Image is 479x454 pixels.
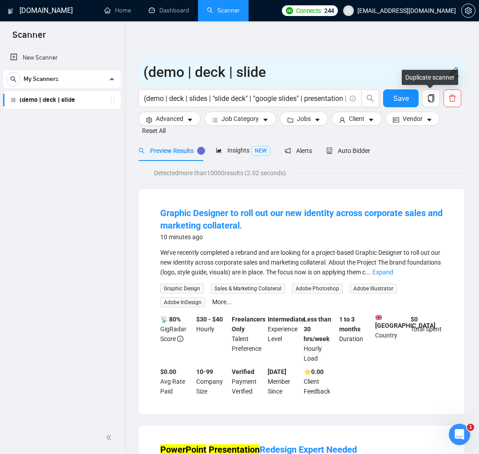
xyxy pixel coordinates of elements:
[302,367,338,396] div: Client Feedback
[324,6,334,16] span: 244
[51,300,82,306] span: Messages
[8,4,14,18] img: logo
[368,117,374,123] span: caret-down
[7,76,20,82] span: search
[280,112,328,126] button: folderJobscaret-down
[302,314,338,363] div: Hourly Load
[422,89,440,107] button: copy
[160,284,204,293] span: Graphic Design
[18,108,160,124] p: How can we help?
[109,96,116,104] span: holder
[40,217,149,227] div: Request related to a Business Manager
[149,7,189,14] a: dashboardDashboard
[268,316,305,323] b: Intermediate
[112,14,130,32] img: Profile image for Nazar
[373,314,409,363] div: Country
[332,112,382,126] button: userClientcaret-down
[409,314,445,363] div: Total Spent
[393,93,409,104] span: Save
[207,7,240,14] a: searchScanner
[266,367,302,396] div: Member Since
[411,316,418,323] b: $ 0
[216,147,270,154] span: Insights
[345,8,352,14] span: user
[444,94,461,102] span: delete
[375,314,435,329] b: [GEOGRAPHIC_DATA]
[350,284,397,293] span: Adobe Illustrator
[326,148,333,154] span: robot
[461,7,475,14] a: setting
[48,155,139,165] span: Request related to a Business Manager
[9,214,168,240] div: Request related to a Business Manager#39889760 • Submitted
[304,368,324,375] b: ⭐️ 0.00
[5,28,53,47] span: Scanner
[40,165,254,173] span: You're welcome :) Feel free to reach out for any further assistance 🙌
[40,174,56,183] div: Dima
[18,203,159,214] div: Recent ticket
[153,14,169,30] div: Close
[403,114,423,124] span: Vendor
[144,93,346,104] input: Search Freelance Jobs...
[365,269,371,276] span: ...
[216,147,222,153] span: area-chart
[143,61,447,83] input: Scanner name...
[266,314,302,363] div: Experience Level
[139,112,201,126] button: settingAdvancedcaret-down
[296,6,322,16] span: Connects:
[18,17,32,31] img: logo
[461,4,475,18] button: setting
[361,89,379,107] button: search
[194,314,230,363] div: Hourly
[287,117,293,123] span: folder
[376,314,382,321] img: 🇬🇧
[24,70,59,88] span: My Scanners
[9,135,169,191] div: Recent messageProfile image for DimaRequest related to a Business ManagerYou're welcome :) Feel f...
[443,89,461,107] button: delete
[40,227,149,236] div: #39889760 • Submitted
[3,70,121,109] li: My Scanners
[304,316,331,342] b: Less than 30 hrs/week
[148,300,162,306] span: Help
[106,433,115,442] span: double-left
[350,96,356,101] span: info-circle
[95,14,113,32] img: Profile image for Viktor
[100,300,122,306] span: Tickets
[9,148,168,190] div: Profile image for DimaRequest related to a Business ManagerYou're welcome :) Feel free to reach o...
[160,297,205,307] span: Adobe InDesign
[194,367,230,396] div: Company Size
[139,147,202,154] span: Preview Results
[251,146,270,156] span: NEW
[187,117,193,123] span: caret-down
[286,7,293,14] img: upwork-logo.png
[402,70,458,85] div: Duplicate scanner
[160,248,443,277] div: We’ve recently completed a rebrand and are looking for a project-based Graphic Designer to roll o...
[222,114,259,124] span: Job Category
[158,367,194,396] div: Avg Rate Paid
[156,114,183,124] span: Advanced
[20,91,104,109] a: (demo | deck | slide
[9,249,169,273] div: Ask a question
[467,424,474,431] span: 1
[160,232,443,242] div: 10 minutes ago
[18,63,160,108] p: Hi [PERSON_NAME][EMAIL_ADDRESS][DOMAIN_NAME] 👋
[268,368,286,375] b: [DATE]
[160,368,176,375] b: $0.00
[18,257,149,266] div: Ask a question
[212,298,232,305] a: More...
[232,368,254,375] b: Verified
[449,424,470,445] iframe: To enrich screen reader interactions, please activate Accessibility in Grammarly extension settings
[160,208,443,231] a: Graphic Designer to roll out our new identity across corporate sales and marketing collateral.
[58,174,89,183] div: • 14m ago
[349,114,364,124] span: Client
[148,168,292,178] span: Detected more than 10000 results (2.02 seconds)
[177,336,183,342] span: info-circle
[230,314,266,363] div: Talent Preference
[383,89,419,107] button: Save
[285,148,291,154] span: notification
[133,277,178,313] button: Help
[448,66,460,78] span: edit
[204,112,276,126] button: barsJob Categorycaret-down
[196,316,223,323] b: $30 - $40
[385,112,440,126] button: idcardVendorcaret-down
[326,147,370,154] span: Auto Bidder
